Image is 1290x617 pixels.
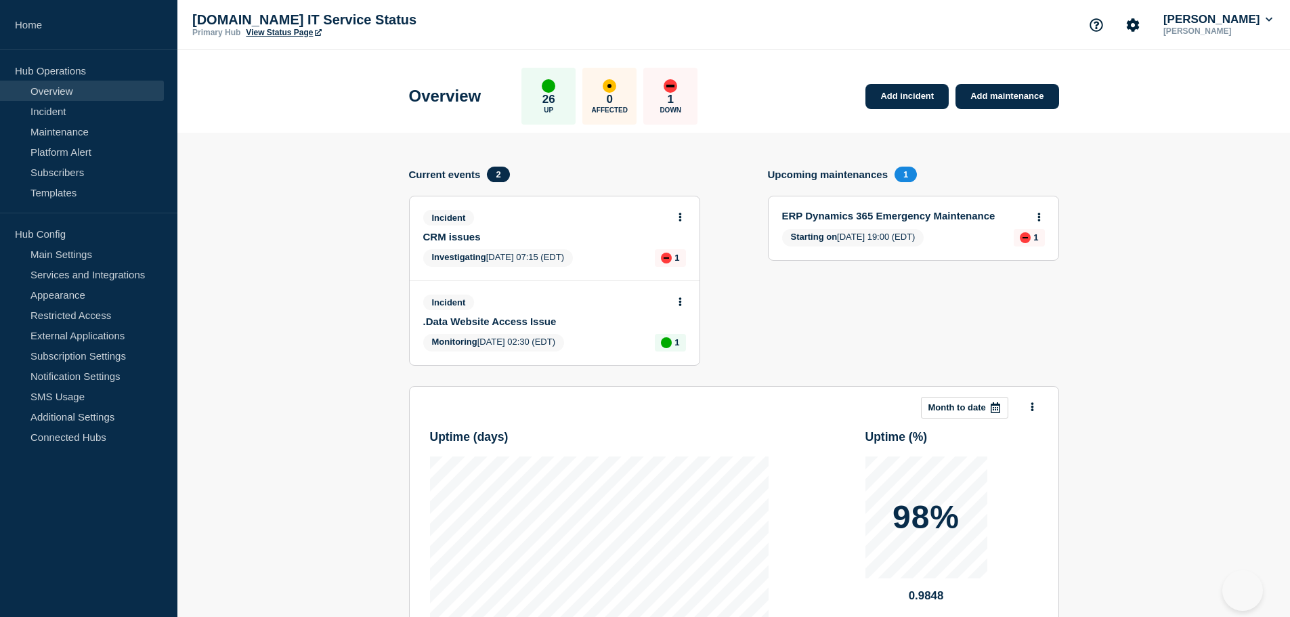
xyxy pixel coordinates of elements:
a: Add maintenance [955,84,1058,109]
p: Down [660,106,681,114]
p: 1 [1033,232,1038,242]
div: down [661,253,672,263]
p: Primary Hub [192,28,240,37]
button: [PERSON_NAME] [1161,13,1275,26]
span: Monitoring [432,337,477,347]
span: [DATE] 19:00 (EDT) [782,229,924,247]
span: [DATE] 02:30 (EDT) [423,334,565,352]
a: View Status Page [246,28,321,37]
p: 98% [893,501,960,534]
h3: Uptime ( days ) [430,430,769,444]
span: Incident [423,210,475,226]
p: 1 [668,93,674,106]
span: 1 [895,167,917,182]
p: 1 [674,253,679,263]
h4: Current events [409,169,481,180]
div: up [661,337,672,348]
span: Starting on [791,232,838,242]
span: 2 [487,167,509,182]
div: up [542,79,555,93]
p: Up [544,106,553,114]
p: 0 [607,93,613,106]
h4: Upcoming maintenances [768,169,888,180]
h1: Overview [409,87,481,106]
a: CRM issues [423,231,668,242]
p: [DOMAIN_NAME] IT Service Status [192,12,463,28]
p: [PERSON_NAME] [1161,26,1275,36]
button: Account settings [1119,11,1147,39]
button: Support [1082,11,1111,39]
span: [DATE] 07:15 (EDT) [423,249,574,267]
h3: Uptime ( % ) [865,430,1038,444]
div: affected [603,79,616,93]
p: Month to date [928,402,986,412]
a: ERP Dynamics 365 Emergency Maintenance [782,210,1027,221]
a: .Data Website Access Issue [423,316,668,327]
p: 0.9848 [865,589,987,603]
iframe: Help Scout Beacon - Open [1222,570,1263,611]
p: Affected [592,106,628,114]
button: Month to date [921,397,1008,419]
div: down [1020,232,1031,243]
p: 26 [542,93,555,106]
div: down [664,79,677,93]
p: 1 [674,337,679,347]
a: Add incident [865,84,949,109]
span: Incident [423,295,475,310]
span: Investigating [432,252,486,262]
